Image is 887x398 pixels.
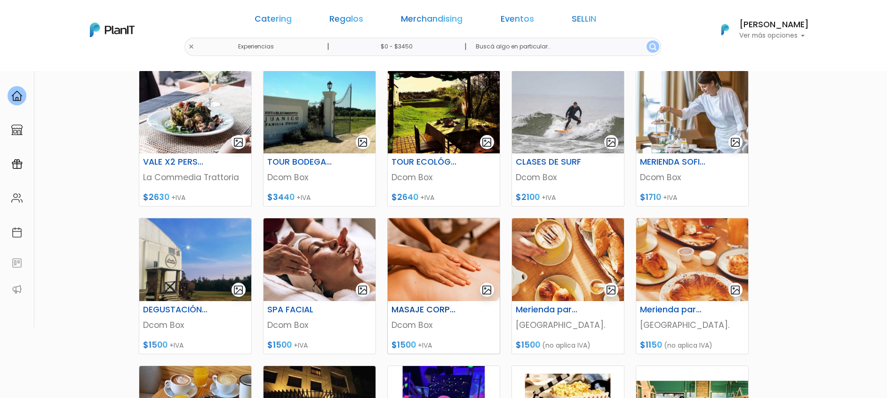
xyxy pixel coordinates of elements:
[640,339,662,350] span: $1150
[512,218,624,301] img: thumb_08DB2075-616A-44DA-8B26-3AE46993C98E.jpeg
[516,191,540,203] span: $2100
[11,192,23,204] img: people-662611757002400ad9ed0e3c099ab2801c6687ba6c219adb57efc949bc21e19d.svg
[11,227,23,238] img: calendar-87d922413cdce8b2cf7b7f5f62616a5cf9e4887200fb71536465627b3292af00.svg
[392,319,496,331] p: Dcom Box
[263,218,376,354] a: gallery-light SPA FACIAL Dcom Box $1500 +IVA
[468,38,661,56] input: Buscá algo en particular..
[572,15,596,26] a: SELLIN
[501,15,534,26] a: Eventos
[267,191,295,203] span: $3440
[329,15,363,26] a: Regalos
[188,44,194,50] img: close-6986928ebcb1d6c9903e3b54e860dbc4d054630f23adef3a32610726dff6a82b.svg
[636,70,749,207] a: gallery-light MERIENDA SOFITEL Dcom Box $1710 +IVA
[510,305,587,315] h6: Merienda para 2
[143,171,248,183] p: La Commedia Trattoria
[387,218,500,354] a: gallery-light MASAJE CORPORAL Dcom Box $1500 +IVA
[357,137,368,148] img: gallery-light
[262,157,339,167] h6: TOUR BODEGA JOANICÓ
[634,305,711,315] h6: Merienda para 2 Dúo Dulce
[264,71,376,153] img: thumb_ed.jpg
[233,285,244,295] img: gallery-light
[171,193,185,202] span: +IVA
[636,218,748,301] img: thumb_WhatsApp_Image_2024-05-14_at_10.28.08.jpeg
[511,218,624,354] a: gallery-light Merienda para 2 [GEOGRAPHIC_DATA]. $1500 (no aplica IVA)
[401,15,463,26] a: Merchandising
[11,90,23,102] img: home-e721727adea9d79c4d83392d1f703f7f8bce08238fde08b1acbfd93340b81755.svg
[636,218,749,354] a: gallery-light Merienda para 2 Dúo Dulce [GEOGRAPHIC_DATA]. $1150 (no aplica IVA)
[715,19,735,40] img: PlanIt Logo
[664,341,712,350] span: (no aplica IVA)
[481,285,492,295] img: gallery-light
[510,157,587,167] h6: CLASES DE SURF
[516,339,540,350] span: $1500
[11,284,23,295] img: partners-52edf745621dab592f3b2c58e3bca9d71375a7ef29c3b500c9f145b62cc070d4.svg
[542,193,556,202] span: +IVA
[418,341,432,350] span: +IVA
[11,159,23,170] img: campaigns-02234683943229c281be62815700db0a1741e53638e28bf9629b52c665b00959.svg
[386,305,463,315] h6: MASAJE CORPORAL
[233,137,244,148] img: gallery-light
[294,341,308,350] span: +IVA
[606,285,616,295] img: gallery-light
[634,157,711,167] h6: MERIENDA SOFITEL
[90,23,135,37] img: PlanIt Logo
[640,191,661,203] span: $1710
[267,319,372,331] p: Dcom Box
[387,70,500,207] a: gallery-light TOUR ECOLÓGICO - DÍA DE CAMPO EN EL HUMEDAL LA MACARENA Dcom Box $2640 +IVA
[137,157,215,167] h6: VALE X2 PERSONAS
[137,305,215,315] h6: DEGUSTACIÓN BODEGA
[267,171,372,183] p: Dcom Box
[296,193,311,202] span: +IVA
[516,319,620,331] p: [GEOGRAPHIC_DATA].
[739,32,809,39] p: Ver más opciones
[143,339,168,350] span: $1500
[264,218,376,301] img: thumb_2AAA59ED-4AB8-4286-ADA8-D238202BF1A2.jpeg
[636,71,748,153] img: thumb_WhatsApp_Image_2024-04-18_at_14.35.47.jpeg
[139,218,251,301] img: thumb_Captura_de_pantalla_2024-04-18_163654.png
[606,137,616,148] img: gallery-light
[516,171,620,183] p: Dcom Box
[392,339,416,350] span: $1500
[143,191,169,203] span: $2630
[327,41,329,52] p: |
[388,218,500,301] img: thumb_EEBA820B-9A13-4920-8781-964E5B39F6D7.jpeg
[739,21,809,29] h6: [PERSON_NAME]
[663,193,677,202] span: +IVA
[357,285,368,295] img: gallery-light
[709,17,809,42] button: PlanIt Logo [PERSON_NAME] Ver más opciones
[512,71,624,153] img: thumb_WhatsApp_Image_2023-09-04_at_10.34.55_AM.jpeg
[139,71,251,153] img: thumb_WhatsApp_Image_2022-06-22_at_3.14.10_PM.jpeg
[169,341,184,350] span: +IVA
[139,218,252,354] a: gallery-light DEGUSTACIÓN BODEGA Dcom Box $1500 +IVA
[481,137,492,148] img: gallery-light
[640,319,744,331] p: [GEOGRAPHIC_DATA].
[139,70,252,207] a: gallery-light VALE X2 PERSONAS La Commedia Trattoria $2630 +IVA
[48,9,136,27] div: ¿Necesitás ayuda?
[386,157,463,167] h6: TOUR ECOLÓGICO - DÍA DE CAMPO EN EL HUMEDAL LA MACARENA
[640,171,744,183] p: Dcom Box
[143,319,248,331] p: Dcom Box
[392,191,418,203] span: $2640
[263,70,376,207] a: gallery-light TOUR BODEGA JOANICÓ Dcom Box $3440 +IVA
[255,15,292,26] a: Catering
[649,43,656,50] img: search_button-432b6d5273f82d61273b3651a40e1bd1b912527efae98b1b7a1b2c0702e16a8d.svg
[464,41,467,52] p: |
[11,257,23,269] img: feedback-78b5a0c8f98aac82b08bfc38622c3050aee476f2c9584af64705fc4e61158814.svg
[511,70,624,207] a: gallery-light CLASES DE SURF Dcom Box $2100 +IVA
[542,341,591,350] span: (no aplica IVA)
[730,137,741,148] img: gallery-light
[11,124,23,135] img: marketplace-4ceaa7011d94191e9ded77b95e3339b90024bf715f7c57f8cf31f2d8c509eaba.svg
[267,339,292,350] span: $1500
[388,71,500,153] img: thumb_La_Macarena__2_.jpg
[262,305,339,315] h6: SPA FACIAL
[392,171,496,183] p: Dcom Box
[420,193,434,202] span: +IVA
[730,285,741,295] img: gallery-light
